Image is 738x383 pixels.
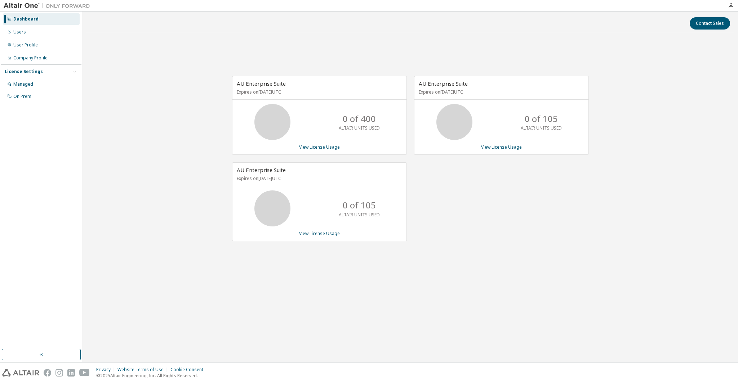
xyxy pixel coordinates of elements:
span: AU Enterprise Suite [237,166,286,174]
img: instagram.svg [55,369,63,377]
div: Cookie Consent [170,367,208,373]
a: View License Usage [299,144,340,150]
p: 0 of 400 [343,113,376,125]
div: Dashboard [13,16,39,22]
div: User Profile [13,42,38,48]
span: AU Enterprise Suite [237,80,286,87]
div: Users [13,29,26,35]
p: Expires on [DATE] UTC [419,89,582,95]
img: facebook.svg [44,369,51,377]
div: On Prem [13,94,31,99]
img: Altair One [4,2,94,9]
p: © 2025 Altair Engineering, Inc. All Rights Reserved. [96,373,208,379]
p: 0 of 105 [525,113,558,125]
img: linkedin.svg [67,369,75,377]
a: View License Usage [481,144,522,150]
button: Contact Sales [690,17,730,30]
span: AU Enterprise Suite [419,80,468,87]
div: Managed [13,81,33,87]
img: altair_logo.svg [2,369,39,377]
img: youtube.svg [79,369,90,377]
div: Website Terms of Use [117,367,170,373]
p: ALTAIR UNITS USED [339,212,380,218]
div: License Settings [5,69,43,75]
div: Privacy [96,367,117,373]
p: ALTAIR UNITS USED [521,125,562,131]
p: Expires on [DATE] UTC [237,175,400,181]
div: Company Profile [13,55,48,61]
p: Expires on [DATE] UTC [237,89,400,95]
p: ALTAIR UNITS USED [339,125,380,131]
a: View License Usage [299,230,340,236]
p: 0 of 105 [343,199,376,211]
